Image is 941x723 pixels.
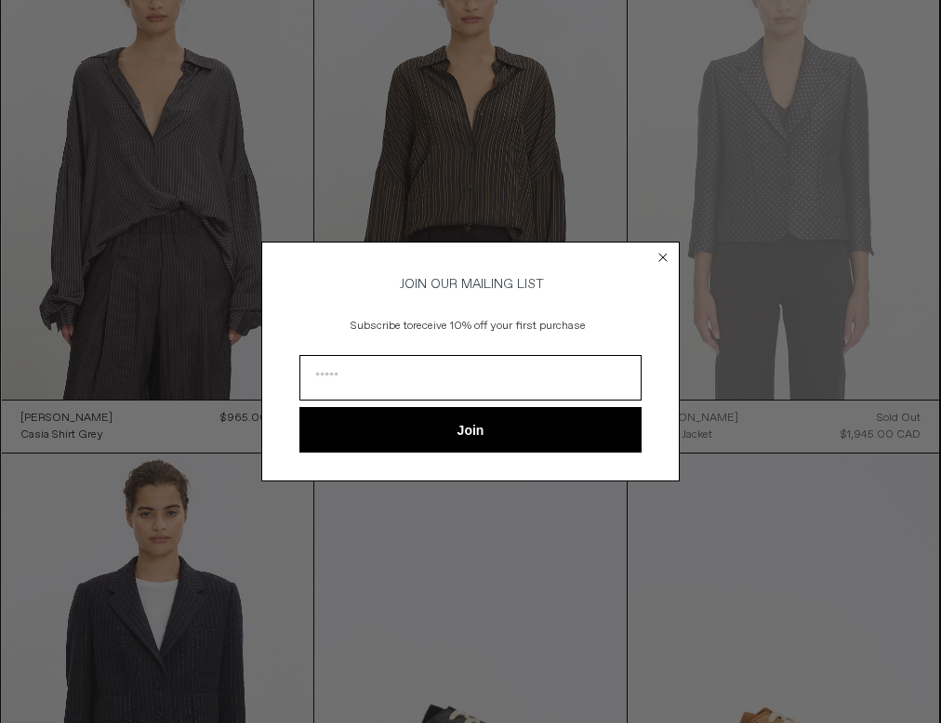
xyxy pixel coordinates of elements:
[299,355,642,401] input: Email
[654,248,672,267] button: Close dialog
[299,407,642,453] button: Join
[397,276,544,293] span: JOIN OUR MAILING LIST
[351,319,413,334] span: Subscribe to
[413,319,586,334] span: receive 10% off your first purchase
